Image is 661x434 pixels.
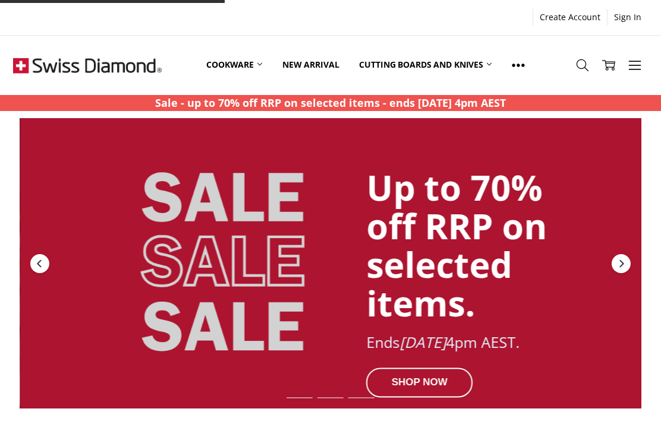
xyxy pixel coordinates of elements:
[29,252,51,274] div: Previous
[366,334,581,351] div: Ends 4pm AEST.
[284,390,315,406] div: Slide 1 of 7
[155,96,506,110] strong: Sale - up to 70% off RRP on selected items - ends [DATE] 4pm AEST
[608,9,648,26] a: Sign In
[502,39,535,92] a: Show All
[315,390,346,406] div: Slide 2 of 7
[272,39,349,91] a: New arrival
[610,252,632,274] div: Next
[20,118,641,408] a: Redirect to https://swissdiamond.com.au/cookware/shop-by-collection/premium-steel-dlx/
[196,39,272,91] a: Cookware
[399,332,446,352] em: [DATE]
[366,169,581,323] div: Up to 70% off RRP on selected items.
[533,9,607,26] a: Create Account
[13,36,162,95] img: Free Shipping On Every Order
[346,390,377,406] div: Slide 3 of 7
[366,368,473,397] div: SHOP NOW
[349,39,502,91] a: Cutting boards and knives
